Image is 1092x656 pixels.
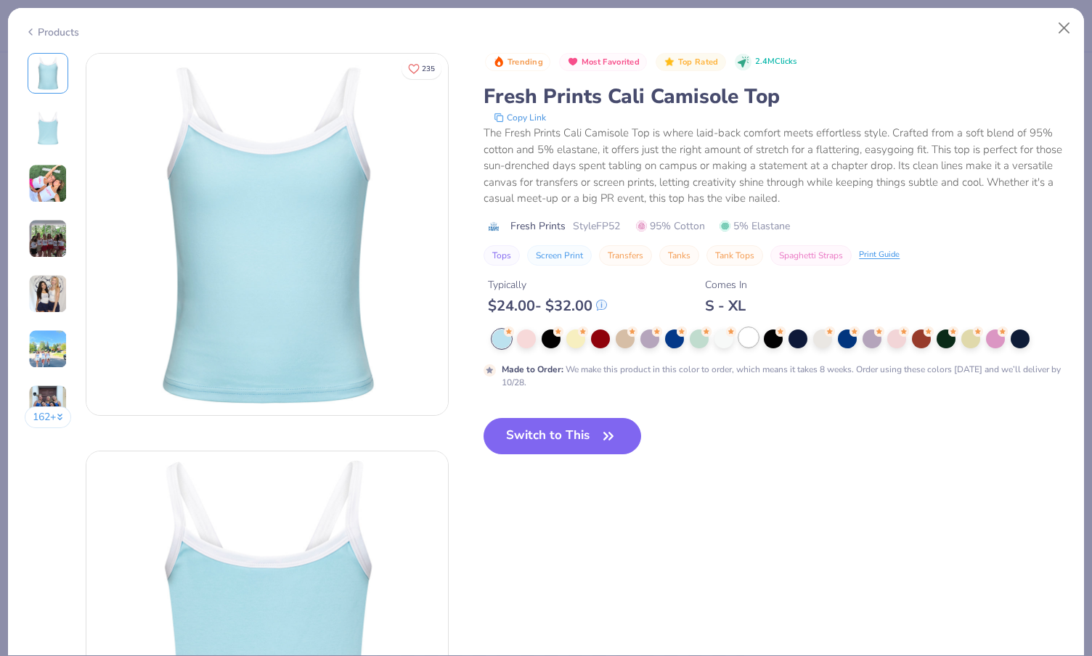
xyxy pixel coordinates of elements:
[656,53,725,72] button: Badge Button
[567,56,579,67] img: Most Favorited sort
[859,249,900,261] div: Print Guide
[502,363,1064,389] div: We make this product in this color to order, which means it takes 8 weeks. Order using these colo...
[508,58,543,66] span: Trending
[86,54,448,415] img: Front
[485,53,550,72] button: Badge Button
[28,219,68,258] img: User generated content
[30,111,65,146] img: Back
[484,83,1067,110] div: Fresh Prints Cali Camisole Top
[720,218,790,234] span: 5% Elastane
[502,364,563,375] strong: Made to Order :
[25,406,72,428] button: 162+
[659,245,699,266] button: Tanks
[559,53,647,72] button: Badge Button
[484,221,503,232] img: brand logo
[28,274,68,313] img: User generated content
[636,218,705,234] span: 95% Cotton
[770,245,852,266] button: Spaghetti Straps
[706,245,763,266] button: Tank Tops
[422,65,435,73] span: 235
[705,297,747,315] div: S - XL
[582,58,640,66] span: Most Favorited
[484,418,641,454] button: Switch to This
[510,218,566,234] span: Fresh Prints
[484,245,520,266] button: Tops
[1051,15,1078,42] button: Close
[30,56,65,91] img: Front
[678,58,719,66] span: Top Rated
[527,245,592,266] button: Screen Print
[489,110,550,125] button: copy to clipboard
[28,385,68,424] img: User generated content
[664,56,675,67] img: Top Rated sort
[488,277,607,292] div: Typically
[488,297,607,315] div: $ 24.00 - $ 32.00
[25,25,79,40] div: Products
[573,218,620,234] span: Style FP52
[705,277,747,292] div: Comes In
[28,329,68,369] img: User generated content
[402,58,441,79] button: Like
[28,164,68,203] img: User generated content
[755,56,796,68] span: 2.4M Clicks
[599,245,652,266] button: Transfers
[484,125,1067,207] div: The Fresh Prints Cali Camisole Top is where laid-back comfort meets effortless style. Crafted fro...
[493,56,505,67] img: Trending sort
